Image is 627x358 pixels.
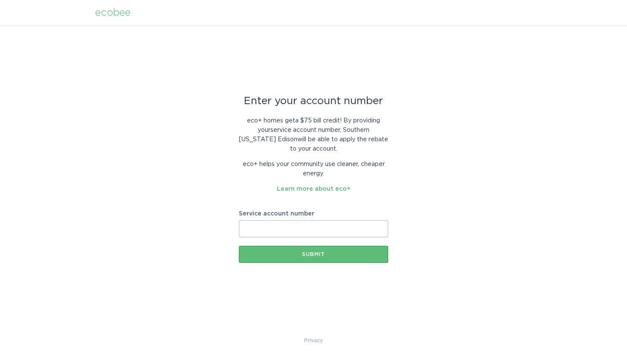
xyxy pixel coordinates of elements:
a: Privacy Policy & Terms of Use [304,336,323,345]
div: Submit [243,252,384,257]
button: Submit [239,246,388,263]
div: Enter your account number [239,96,388,106]
div: ecobee [95,8,131,17]
p: eco+ homes get a $75 bill credit ! By providing your service account number , Southern [US_STATE]... [239,116,388,154]
a: Learn more about eco+ [277,186,351,192]
label: Service account number [239,211,388,217]
p: eco+ helps your community use cleaner, cheaper energy. [239,160,388,178]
